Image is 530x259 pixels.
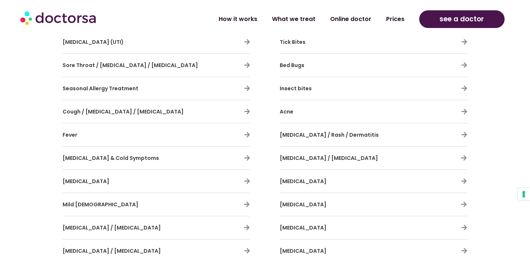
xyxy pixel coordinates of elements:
span: Sore Throat / [MEDICAL_DATA] / [MEDICAL_DATA] [63,62,198,69]
span: [MEDICAL_DATA] / [MEDICAL_DATA] [63,247,161,255]
a: Prices [379,11,412,28]
span: [MEDICAL_DATA] [280,224,326,231]
span: Acne [280,108,293,115]
a: How it works [211,11,265,28]
a: Online doctor [323,11,379,28]
span: [MEDICAL_DATA] [280,201,326,208]
span: [MEDICAL_DATA] & Cold Symptoms [63,154,159,162]
a: What we treat [265,11,323,28]
span: [MEDICAL_DATA] [280,178,326,185]
a: see a doctor [419,10,505,28]
span: Fever [63,131,77,139]
span: Cough / [MEDICAL_DATA] / [MEDICAL_DATA] [63,108,184,115]
nav: Menu [140,11,411,28]
span: [MEDICAL_DATA] / [MEDICAL_DATA] [280,154,378,162]
a: Mild [DEMOGRAPHIC_DATA] [63,201,138,208]
span: Bed Bugs [280,62,304,69]
span: [MEDICAL_DATA] [63,178,109,185]
button: Your consent preferences for tracking technologies [517,188,530,200]
span: see a doctor [439,13,484,25]
span: [MEDICAL_DATA] (UTI) [63,38,124,46]
a: Seasonal Allergy Treatment [63,85,138,92]
span: [MEDICAL_DATA] [280,247,326,255]
span: [MEDICAL_DATA] / Rash / Dermatitis [280,131,379,139]
a: Seasonal Allergy Treatment [244,85,250,91]
span: Insect bites [280,85,312,92]
a: Mild Asthma [244,201,250,207]
span: Tick Bites [280,38,305,46]
span: [MEDICAL_DATA] / [MEDICAL_DATA] [63,224,161,231]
